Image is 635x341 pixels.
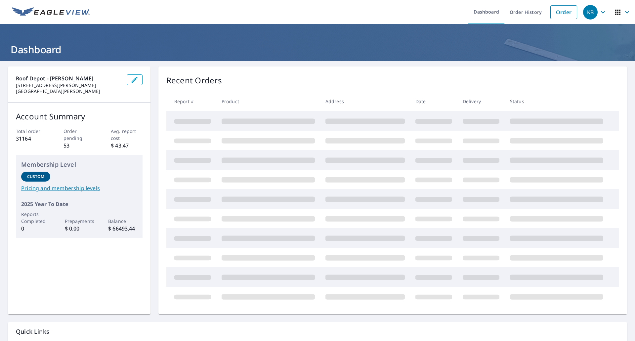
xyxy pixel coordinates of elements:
img: EV Logo [12,7,90,17]
th: Product [216,92,320,111]
p: Custom [27,174,44,180]
p: 2025 Year To Date [21,200,137,208]
p: Recent Orders [166,74,222,86]
p: 53 [63,142,95,149]
p: Membership Level [21,160,137,169]
a: Order [550,5,577,19]
p: Prepayments [65,218,94,225]
p: Avg. report cost [111,128,143,142]
p: [GEOGRAPHIC_DATA][PERSON_NAME] [16,88,121,94]
h1: Dashboard [8,43,627,56]
p: Account Summary [16,110,143,122]
a: Pricing and membership levels [21,184,137,192]
p: Quick Links [16,327,619,336]
p: 31164 [16,135,48,143]
p: [STREET_ADDRESS][PERSON_NAME] [16,82,121,88]
p: $ 66493.44 [108,225,137,233]
div: KB [583,5,598,20]
p: Order pending [63,128,95,142]
th: Status [505,92,609,111]
p: $ 43.47 [111,142,143,149]
p: Total order [16,128,48,135]
th: Delivery [457,92,505,111]
p: 0 [21,225,50,233]
p: $ 0.00 [65,225,94,233]
p: Balance [108,218,137,225]
th: Date [410,92,457,111]
p: Reports Completed [21,211,50,225]
th: Report # [166,92,216,111]
th: Address [320,92,410,111]
p: Roof Depot - [PERSON_NAME] [16,74,121,82]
